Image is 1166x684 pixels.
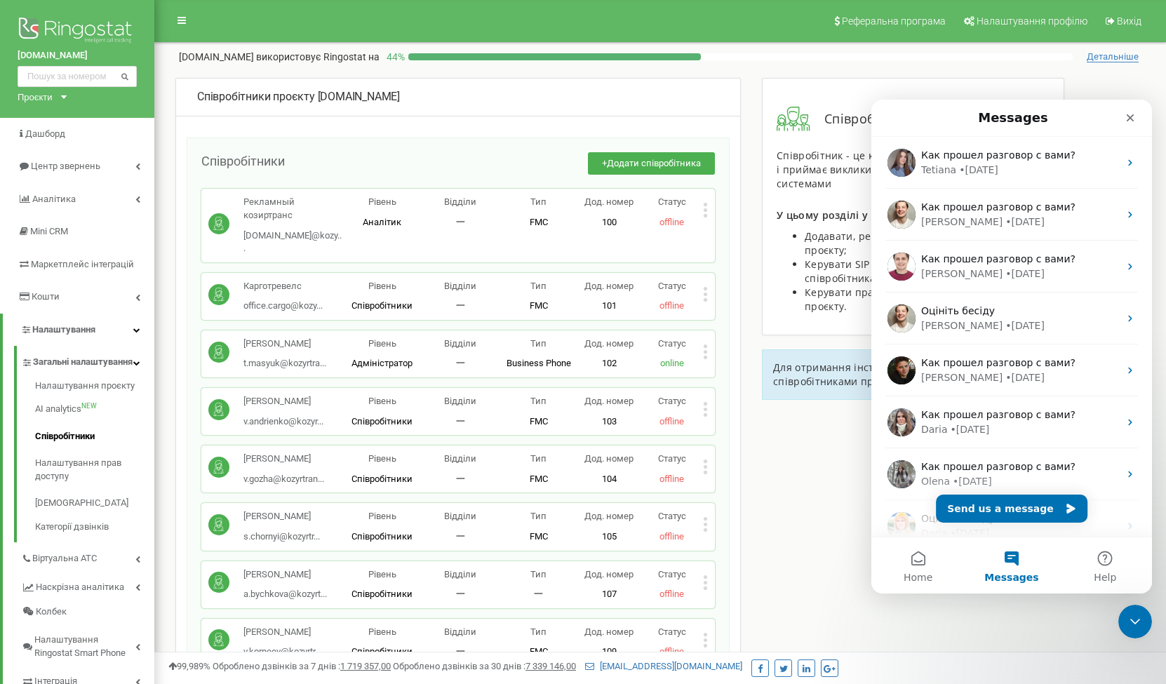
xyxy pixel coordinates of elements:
span: Співробітники [351,416,413,427]
div: Проєкти [18,90,53,104]
span: Адміністратор [351,358,413,368]
span: Дод. номер [584,626,634,637]
a: AI analyticsNEW [35,396,154,423]
a: Налаштування [3,314,154,347]
p: 109 [578,645,641,659]
span: Статус [658,511,686,521]
a: Співробітники [35,423,154,450]
span: Рівень [368,569,396,579]
span: Дод. номер [584,281,634,291]
span: Статус [658,196,686,207]
span: Тип [530,511,547,521]
span: 一 [456,474,465,484]
span: Тип [530,396,547,406]
span: s.chornyi@kozyrtr... [243,531,320,542]
span: Дод. номер [584,338,634,349]
p: [PERSON_NAME] [243,626,321,639]
span: Керувати правами доступу співробітників до проєкту. [805,286,1033,313]
span: Додати співробітника [607,158,701,168]
span: Дод. номер [584,569,634,579]
span: FMC [530,531,548,542]
span: Рівень [368,453,396,464]
span: Відділи [444,453,476,464]
span: 一 [456,416,465,427]
span: 一 [456,358,465,368]
a: [DEMOGRAPHIC_DATA] [35,490,154,517]
span: FMC [530,646,548,657]
span: v.korneev@kozyrtr... [243,646,321,657]
span: Оброблено дзвінків за 7 днів : [213,661,391,671]
span: Тип [530,281,547,291]
span: online [660,358,684,368]
span: Тип [530,453,547,464]
p: 104 [578,473,641,486]
span: Відділи [444,338,476,349]
span: Тип [530,569,547,579]
span: 一 [456,646,465,657]
span: Статус [658,569,686,579]
span: Статус [658,453,686,464]
span: FMC [530,416,548,427]
span: Співробітники [351,300,413,311]
input: Пошук за номером [18,66,137,87]
span: Співробітники проєкту [197,90,315,103]
span: Mini CRM [30,226,68,236]
span: Співробітники [201,154,285,168]
span: Центр звернень [31,161,100,171]
p: [PERSON_NAME] [243,568,327,582]
span: Business Phone [507,358,571,368]
span: Маркетплейс інтеграцій [31,259,134,269]
span: office.cargo@kozy... [243,300,323,311]
span: FMC [530,300,548,311]
span: offline [659,531,684,542]
span: FMC [530,474,548,484]
span: Статус [658,338,686,349]
span: Дод. номер [584,511,634,521]
span: використовує Ringostat на [256,51,380,62]
iframe: Intercom live chat [871,100,1152,594]
span: Кошти [32,291,60,302]
p: 105 [578,530,641,544]
span: Рівень [368,396,396,406]
span: offline [659,416,684,427]
span: Тип [530,338,547,349]
span: Відділи [444,626,476,637]
img: Ringostat logo [18,14,137,49]
span: У цьому розділі у вас є можливість: [777,208,963,222]
p: 44 % [380,50,408,64]
span: Дод. номер [584,196,634,207]
span: Тип [530,196,547,207]
button: +Додати співробітника [588,152,715,175]
p: 102 [578,357,641,370]
p: 103 [578,415,641,429]
span: Налаштування [32,324,95,335]
span: Співробітники [351,474,413,484]
span: Співробітник - це користувач проєкту, який здійснює і приймає виклики і бере участь в інтеграції ... [777,149,1047,190]
div: [DOMAIN_NAME] [197,89,719,105]
span: Рівень [368,196,396,207]
span: Реферальна програма [842,15,946,27]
